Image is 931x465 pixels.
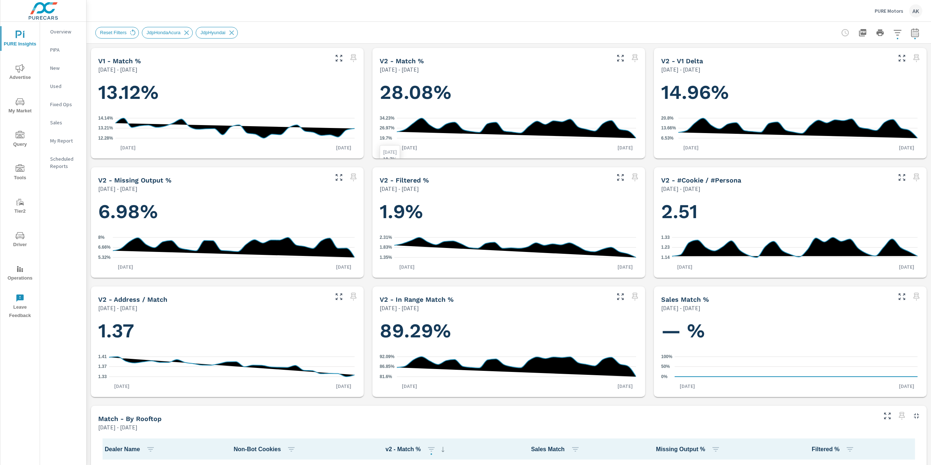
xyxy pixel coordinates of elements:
[98,235,105,240] text: 8%
[3,131,37,149] span: Query
[661,235,670,240] text: 1.33
[331,263,356,270] p: [DATE]
[909,4,922,17] div: AK
[98,65,137,74] p: [DATE] - [DATE]
[380,304,419,312] p: [DATE] - [DATE]
[661,136,674,141] text: 6.53%
[348,291,359,302] span: Select a preset date range to save this widget
[380,176,429,184] h5: v2 - Filtered %
[661,354,672,359] text: 100%
[656,445,723,454] span: Missing Output %
[98,176,171,184] h5: v2 - Missing Output %
[661,255,670,260] text: 1.14
[678,144,704,151] p: [DATE]
[890,25,905,40] button: Apply Filters
[383,156,397,162] p: 19.7%
[383,148,397,156] p: [DATE]
[661,304,700,312] p: [DATE] - [DATE]
[911,52,922,64] span: Select a preset date range to save this widget
[3,97,37,115] span: My Market
[142,27,193,39] div: JdpHondaAcura
[3,294,37,320] span: Leave Feedback
[661,296,709,303] h5: Sales Match %
[50,46,80,53] p: PIPA
[98,415,161,422] h5: Match - By Rooftop
[98,304,137,312] p: [DATE] - [DATE]
[661,176,741,184] h5: v2 - #Cookie / #Persona
[629,52,641,64] span: Select a preset date range to save this widget
[875,8,903,14] p: PURE Motors
[661,245,670,250] text: 1.23
[331,382,356,390] p: [DATE]
[615,291,626,302] button: Make Fullscreen
[380,199,638,224] h1: 1.9%
[873,25,887,40] button: Print Report
[50,64,80,72] p: New
[672,263,698,270] p: [DATE]
[40,81,86,92] div: Used
[397,144,422,151] p: [DATE]
[105,445,158,454] span: Dealer Name
[661,318,919,343] h1: — %
[3,231,37,249] span: Driver
[380,374,392,379] text: 81.6%
[629,172,641,183] span: Select a preset date range to save this widget
[98,199,356,224] h1: 6.98%
[661,80,919,105] h1: 14.96%
[196,27,238,39] div: JdpHyundai
[3,265,37,282] span: Operations
[908,25,922,40] button: Select Date Range
[894,144,919,151] p: [DATE]
[896,172,908,183] button: Make Fullscreen
[40,135,86,146] div: My Report
[50,101,80,108] p: Fixed Ops
[812,445,857,454] span: Filtered %
[50,83,80,90] p: Used
[380,318,638,343] h1: 89.29%
[661,57,703,65] h5: v2 - v1 Delta
[40,117,86,128] div: Sales
[615,52,626,64] button: Make Fullscreen
[380,136,392,141] text: 19.7%
[50,155,80,170] p: Scheduled Reports
[380,296,453,303] h5: v2 - In Range Match %
[98,354,107,359] text: 1.41
[115,144,141,151] p: [DATE]
[661,65,700,74] p: [DATE] - [DATE]
[911,172,922,183] span: Select a preset date range to save this widget
[380,364,395,369] text: 86.85%
[380,354,395,359] text: 92.09%
[612,144,638,151] p: [DATE]
[142,30,185,35] span: JdpHondaAcura
[40,99,86,110] div: Fixed Ops
[40,26,86,37] div: Overview
[50,119,80,126] p: Sales
[385,445,447,454] span: v2 - Match %
[98,255,111,260] text: 5.32%
[380,255,392,260] text: 1.35%
[98,184,137,193] p: [DATE] - [DATE]
[98,245,111,250] text: 6.66%
[50,28,80,35] p: Overview
[380,184,419,193] p: [DATE] - [DATE]
[348,172,359,183] span: Select a preset date range to save this widget
[661,199,919,224] h1: 2.51
[629,291,641,302] span: Select a preset date range to save this widget
[911,291,922,302] span: Select a preset date range to save this widget
[98,423,137,432] p: [DATE] - [DATE]
[98,126,113,131] text: 13.21%
[896,410,908,422] span: Select a preset date range to save this widget
[3,164,37,182] span: Tools
[98,296,167,303] h5: v2 - Address / Match
[661,116,674,121] text: 20.8%
[40,44,86,55] div: PIPA
[661,126,676,131] text: 13.66%
[98,80,356,105] h1: 13.12%
[661,364,670,369] text: 50%
[896,291,908,302] button: Make Fullscreen
[615,172,626,183] button: Make Fullscreen
[911,410,922,422] button: Minimize Widget
[234,445,299,454] span: Non-Bot Cookies
[380,80,638,105] h1: 28.08%
[675,382,700,390] p: [DATE]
